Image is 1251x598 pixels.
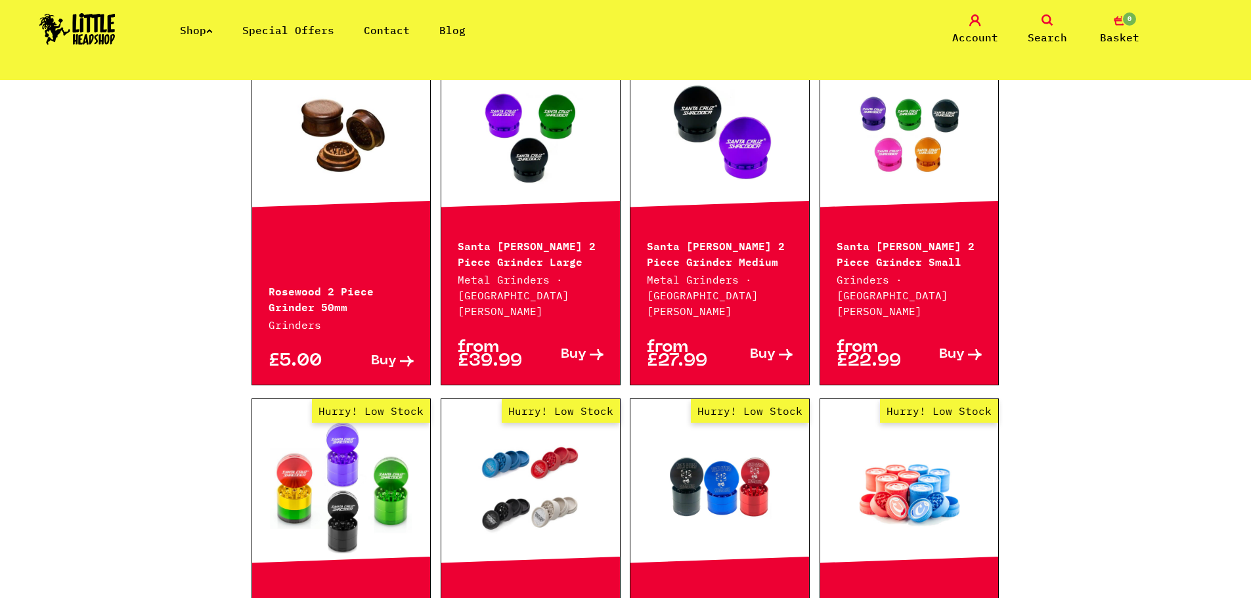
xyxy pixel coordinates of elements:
[880,399,998,423] span: Hurry! Low Stock
[647,272,793,319] p: Metal Grinders · [GEOGRAPHIC_DATA][PERSON_NAME]
[180,24,213,37] a: Shop
[630,422,809,553] a: Hurry! Low Stock
[531,341,604,368] a: Buy
[820,422,999,553] a: Hurry! Low Stock
[252,422,431,553] a: Hurry! Low Stock
[647,341,720,368] p: from £27.99
[441,422,620,553] a: Hurry! Low Stock
[1015,14,1080,45] a: Search
[1122,11,1137,27] span: 0
[458,272,604,319] p: Metal Grinders · [GEOGRAPHIC_DATA][PERSON_NAME]
[939,348,965,362] span: Buy
[371,354,397,368] span: Buy
[952,30,998,45] span: Account
[561,348,586,362] span: Buy
[364,24,410,37] a: Contact
[458,237,604,268] p: Santa [PERSON_NAME] 2 Piece Grinder Large
[269,317,414,333] p: Grinders
[458,341,531,368] p: from £39.99
[441,66,620,198] a: Hurry! Low Stock
[312,399,430,423] span: Hurry! Low Stock
[837,237,982,268] p: Santa [PERSON_NAME] 2 Piece Grinder Small
[1100,30,1139,45] span: Basket
[691,399,809,423] span: Hurry! Low Stock
[439,24,466,37] a: Blog
[269,354,341,368] p: £5.00
[502,399,620,423] span: Hurry! Low Stock
[242,24,334,37] a: Special Offers
[341,354,414,368] a: Buy
[1028,30,1067,45] span: Search
[720,341,793,368] a: Buy
[750,348,776,362] span: Buy
[837,341,910,368] p: from £22.99
[39,13,116,45] img: Little Head Shop Logo
[630,66,809,198] a: Hurry! Low Stock
[837,272,982,319] p: Grinders · [GEOGRAPHIC_DATA][PERSON_NAME]
[269,282,414,314] p: Rosewood 2 Piece Grinder 50mm
[1087,14,1152,45] a: 0 Basket
[647,237,793,268] p: Santa [PERSON_NAME] 2 Piece Grinder Medium
[910,341,982,368] a: Buy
